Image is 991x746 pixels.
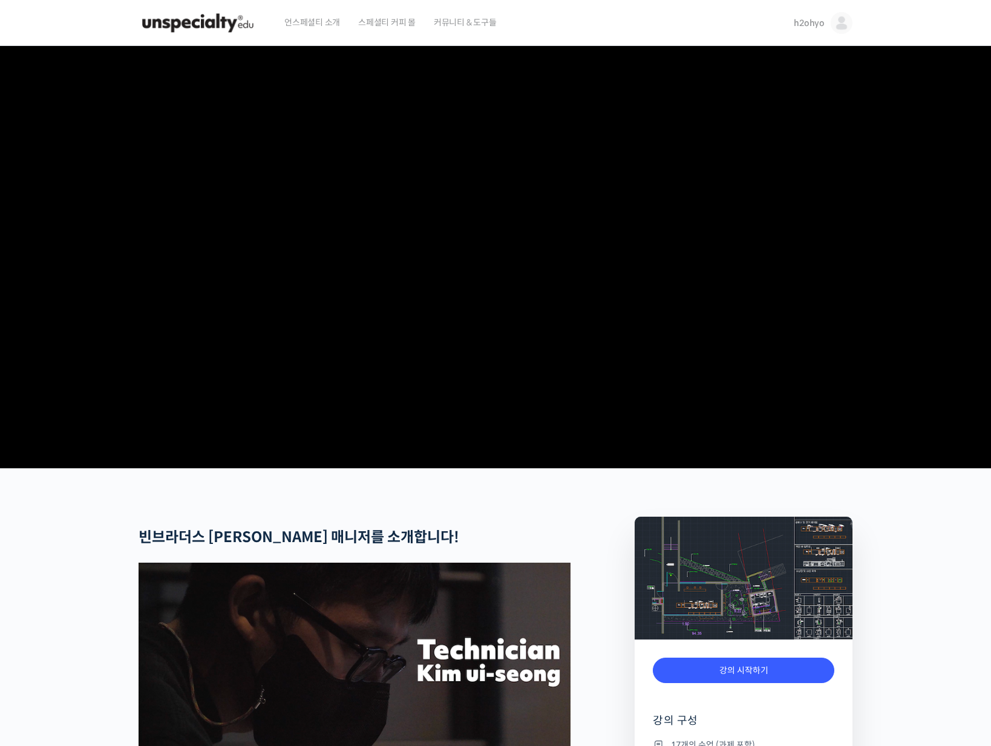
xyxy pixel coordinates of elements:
[653,713,834,738] h4: 강의 구성
[794,18,825,28] span: h2ohyo
[139,528,459,546] strong: 빈브라더스 [PERSON_NAME] 매니저를 소개합니다!
[653,658,834,684] a: 강의 시작하기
